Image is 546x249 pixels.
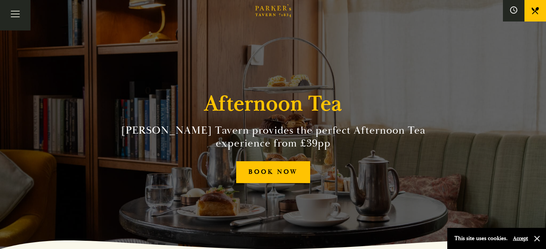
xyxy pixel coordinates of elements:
button: Close and accept [533,235,541,242]
button: Accept [513,235,528,242]
h1: Afternoon Tea [204,91,342,117]
p: This site uses cookies. [454,233,508,244]
a: BOOK NOW [236,161,310,183]
h2: [PERSON_NAME] Tavern provides the perfect Afternoon Tea experience from £39pp [109,124,437,150]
